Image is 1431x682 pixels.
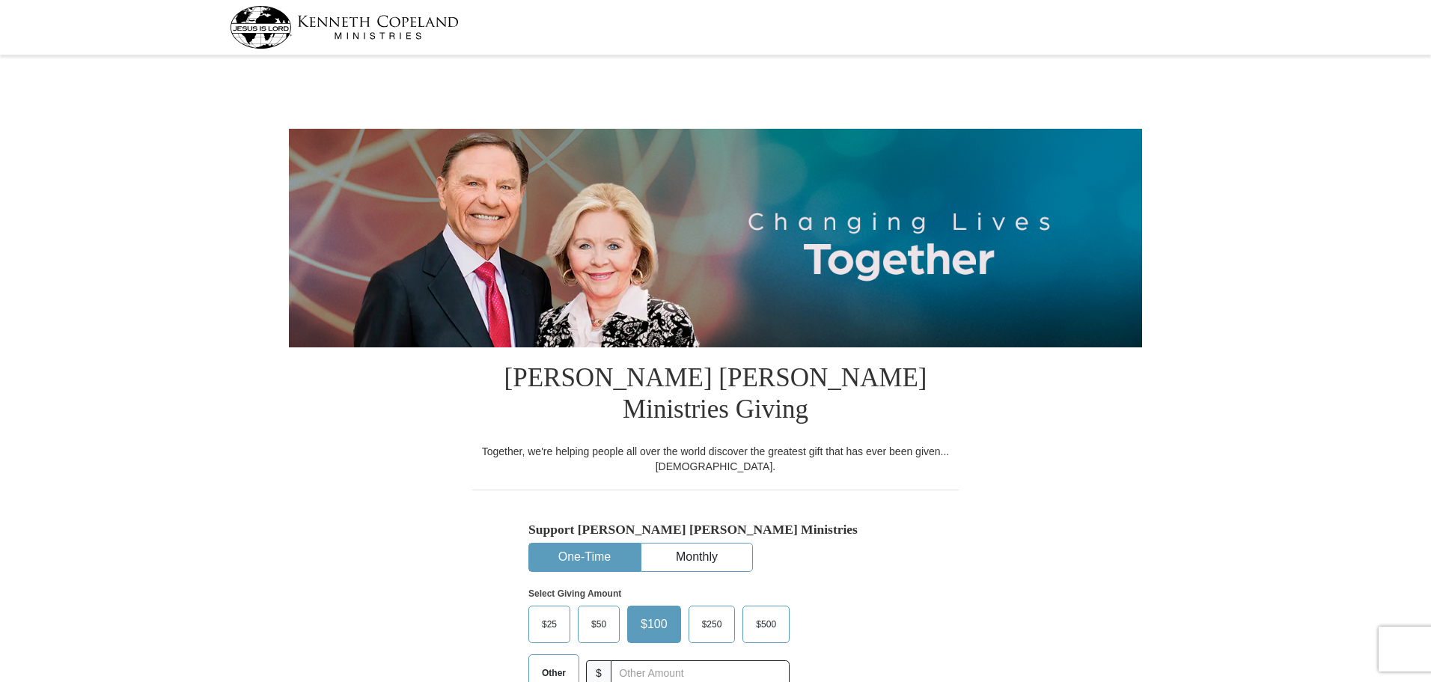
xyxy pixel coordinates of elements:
[472,347,959,444] h1: [PERSON_NAME] [PERSON_NAME] Ministries Giving
[534,613,564,636] span: $25
[633,613,675,636] span: $100
[695,613,730,636] span: $250
[584,613,614,636] span: $50
[528,588,621,599] strong: Select Giving Amount
[528,522,903,538] h5: Support [PERSON_NAME] [PERSON_NAME] Ministries
[230,6,459,49] img: kcm-header-logo.svg
[529,544,640,571] button: One-Time
[472,444,959,474] div: Together, we're helping people all over the world discover the greatest gift that has ever been g...
[641,544,752,571] button: Monthly
[748,613,784,636] span: $500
